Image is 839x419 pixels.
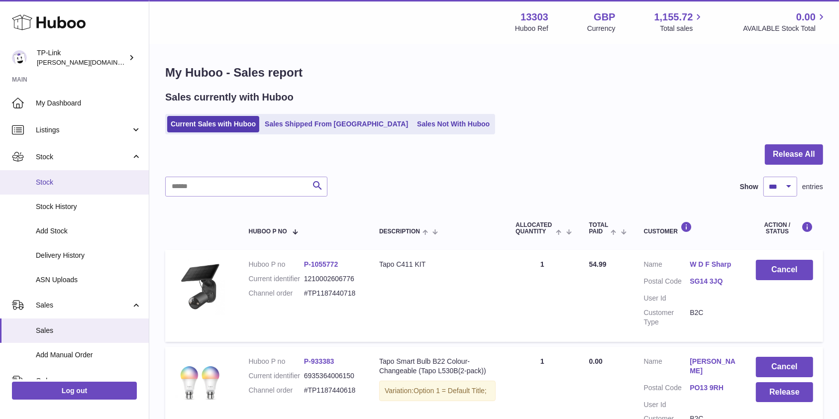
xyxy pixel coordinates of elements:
span: Stock [36,152,131,162]
h1: My Huboo - Sales report [165,65,823,81]
a: Sales Not With Huboo [414,116,493,132]
a: [PERSON_NAME] [690,357,736,376]
a: 0.00 AVAILABLE Stock Total [743,10,827,33]
span: Huboo P no [249,228,287,235]
span: Sales [36,301,131,310]
div: Action / Status [756,221,813,235]
span: 54.99 [589,260,607,268]
button: Cancel [756,357,813,377]
span: Total sales [660,24,704,33]
div: Huboo Ref [515,24,548,33]
div: Tapo C411 KIT [379,260,496,269]
a: W D F Sharp [690,260,736,269]
span: Delivery History [36,251,141,260]
span: Total paid [589,222,609,235]
button: Release [756,382,813,403]
div: Variation: [379,381,496,401]
span: Description [379,228,420,235]
dt: Channel order [249,386,304,395]
dd: B2C [690,308,736,327]
dd: 6935364006150 [304,371,359,381]
a: PO13 9RH [690,383,736,393]
a: P-933383 [304,357,334,365]
dt: Postal Code [644,277,690,289]
div: Customer [644,221,736,235]
dt: Postal Code [644,383,690,395]
a: SG14 3JQ [690,277,736,286]
strong: 13303 [521,10,548,24]
span: My Dashboard [36,99,141,108]
dt: Current identifier [249,274,304,284]
dt: Huboo P no [249,260,304,269]
a: Sales Shipped From [GEOGRAPHIC_DATA] [261,116,412,132]
span: 0.00 [589,357,603,365]
img: L530B-overview_large_1612269390092r.jpg [175,357,225,407]
span: Add Manual Order [36,350,141,360]
a: Log out [12,382,137,400]
span: Stock [36,178,141,187]
a: 1,155.72 Total sales [654,10,705,33]
dd: #TP1187440618 [304,386,359,395]
div: Tapo Smart Bulb B22 Colour-Changeable (Tapo L530B(2-pack)) [379,357,496,376]
a: Current Sales with Huboo [167,116,259,132]
span: Listings [36,125,131,135]
dt: Name [644,357,690,378]
label: Show [740,182,758,192]
dt: User Id [644,400,690,410]
span: Stock History [36,202,141,211]
span: entries [802,182,823,192]
span: AVAILABLE Stock Total [743,24,827,33]
dt: Name [644,260,690,272]
img: susie.li@tp-link.com [12,50,27,65]
span: Sales [36,326,141,335]
dt: User Id [644,294,690,303]
span: Add Stock [36,226,141,236]
span: ASN Uploads [36,275,141,285]
button: Cancel [756,260,813,280]
dt: Channel order [249,289,304,298]
img: 1756199024.jpg [175,260,225,315]
span: Option 1 = Default Title; [414,387,487,395]
span: [PERSON_NAME][DOMAIN_NAME][EMAIL_ADDRESS][DOMAIN_NAME] [37,58,251,66]
div: Currency [587,24,616,33]
span: Orders [36,376,131,386]
dd: 1210002606776 [304,274,359,284]
td: 1 [506,250,579,341]
dd: #TP1187440718 [304,289,359,298]
button: Release All [765,144,823,165]
div: TP-Link [37,48,126,67]
span: 0.00 [796,10,816,24]
dt: Current identifier [249,371,304,381]
dt: Huboo P no [249,357,304,366]
h2: Sales currently with Huboo [165,91,294,104]
span: ALLOCATED Quantity [516,222,553,235]
strong: GBP [594,10,615,24]
dt: Customer Type [644,308,690,327]
span: 1,155.72 [654,10,693,24]
a: P-1055772 [304,260,338,268]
